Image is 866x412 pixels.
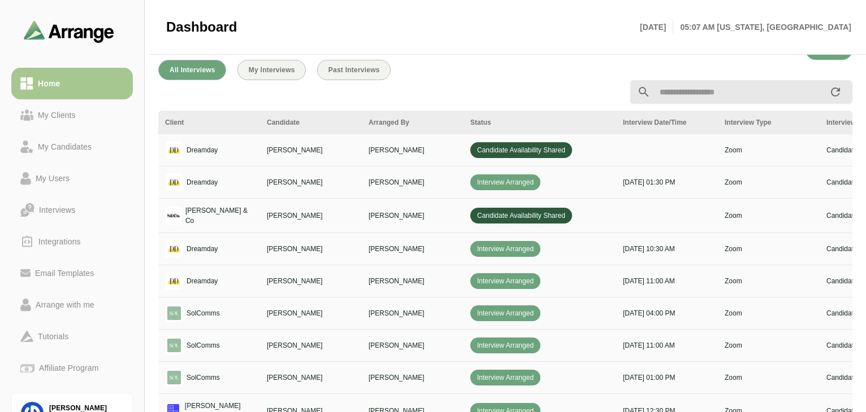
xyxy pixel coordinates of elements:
p: Zoom [725,244,813,254]
div: Arrange with me [31,298,99,312]
a: Tutorials [11,321,133,352]
p: [DATE] 11:00 AM [623,276,711,286]
a: My Users [11,163,133,194]
p: SolComms [187,340,220,350]
p: SolComms [187,308,220,318]
p: [PERSON_NAME] [369,340,457,350]
p: [PERSON_NAME] [267,177,355,187]
div: Candidate [267,117,355,128]
div: My Clients [33,108,80,122]
p: [DATE] 01:00 PM [623,372,711,383]
div: Status [470,117,609,128]
a: Email Templates [11,257,133,289]
img: logo [165,336,183,354]
div: Home [33,77,64,90]
span: My Interviews [248,66,295,74]
span: Interview Arranged [470,273,540,289]
p: [PERSON_NAME] [267,340,355,350]
a: My Clients [11,99,133,131]
img: logo [165,173,183,191]
img: logo [165,369,183,387]
div: Tutorials [33,330,73,343]
img: logo [165,272,183,290]
p: [PERSON_NAME] [369,244,457,254]
span: Interview Arranged [470,241,540,257]
div: Affiliate Program [34,361,103,375]
p: [PERSON_NAME] [267,308,355,318]
p: [PERSON_NAME] [369,308,457,318]
div: Email Templates [31,266,98,280]
p: Dreamday [187,244,218,254]
img: logo [165,141,183,159]
a: My Candidates [11,131,133,163]
p: [DATE] 04:00 PM [623,308,711,318]
img: logo [165,240,183,258]
span: Past Interviews [328,66,380,74]
div: Interview Type [725,117,813,128]
p: Zoom [725,372,813,383]
p: [PERSON_NAME] [267,211,355,221]
p: [PERSON_NAME] [267,372,355,383]
p: [PERSON_NAME] [267,244,355,254]
div: Interviews [34,203,80,217]
a: Arrange with me [11,289,133,321]
p: Zoom [725,145,813,155]
a: Affiliate Program [11,352,133,384]
div: Integrations [34,235,85,248]
p: [PERSON_NAME] [369,276,457,286]
p: [PERSON_NAME] [369,372,457,383]
p: Zoom [725,211,813,221]
span: Candidate Availability Shared [470,142,572,158]
button: Past Interviews [317,60,391,80]
img: logo [165,207,182,225]
span: Interview Arranged [470,370,540,385]
p: [PERSON_NAME] & Co [185,205,253,226]
p: Zoom [725,340,813,350]
p: [PERSON_NAME] [369,177,457,187]
button: My Interviews [237,60,306,80]
img: logo [165,304,183,322]
p: Zoom [725,177,813,187]
p: Dreamday [187,177,218,187]
span: Interview Arranged [470,338,540,353]
p: [PERSON_NAME] [369,145,457,155]
a: Interviews [11,194,133,226]
p: [PERSON_NAME] [267,276,355,286]
a: Integrations [11,226,133,257]
p: [PERSON_NAME] [369,211,457,221]
a: Home [11,68,133,99]
p: [DATE] 11:00 AM [623,340,711,350]
p: [DATE] [640,20,673,34]
img: arrangeai-name-small-logo.4d2b8aee.svg [24,20,114,42]
p: [DATE] 01:30 PM [623,177,711,187]
span: Interview Arranged [470,174,540,190]
div: Client [165,117,253,128]
div: My Users [31,172,74,185]
span: Interview Arranged [470,305,540,321]
span: Dashboard [166,19,237,36]
p: SolComms [187,372,220,383]
i: appended action [829,85,842,99]
p: [PERSON_NAME] [267,145,355,155]
p: Dreamday [187,276,218,286]
span: Candidate Availability Shared [470,208,572,223]
div: Interview Date/Time [623,117,711,128]
div: Arranged By [369,117,457,128]
p: Dreamday [187,145,218,155]
button: All Interviews [158,60,226,80]
span: All Interviews [169,66,215,74]
p: 05:07 AM [US_STATE], [GEOGRAPHIC_DATA] [673,20,851,34]
p: Zoom [725,276,813,286]
p: [DATE] 10:30 AM [623,244,711,254]
div: My Candidates [33,140,96,154]
p: Zoom [725,308,813,318]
